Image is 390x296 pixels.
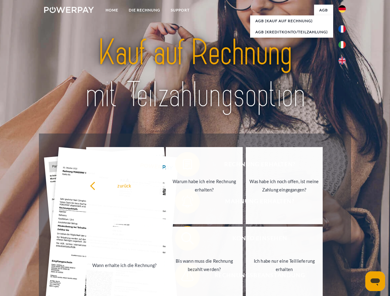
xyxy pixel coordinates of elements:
div: Was habe ich noch offen, ist meine Zahlung eingegangen? [250,177,319,194]
a: Was habe ich noch offen, ist meine Zahlung eingegangen? [246,147,323,224]
a: agb [314,5,333,16]
img: de [338,5,346,13]
div: zurück [90,181,159,190]
a: Home [100,5,124,16]
img: it [338,41,346,48]
img: fr [338,25,346,33]
div: Wann erhalte ich die Rechnung? [90,261,159,269]
div: Bis wann muss die Rechnung bezahlt werden? [170,257,239,273]
a: AGB (Kauf auf Rechnung) [250,15,333,27]
a: AGB (Kreditkonto/Teilzahlung) [250,27,333,38]
iframe: Schaltfläche zum Öffnen des Messaging-Fensters [365,271,385,291]
img: title-powerpay_de.svg [59,30,331,118]
img: logo-powerpay-white.svg [44,7,94,13]
a: SUPPORT [166,5,195,16]
div: Ich habe nur eine Teillieferung erhalten [250,257,319,273]
img: en [338,57,346,64]
div: Warum habe ich eine Rechnung erhalten? [170,177,239,194]
a: DIE RECHNUNG [124,5,166,16]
